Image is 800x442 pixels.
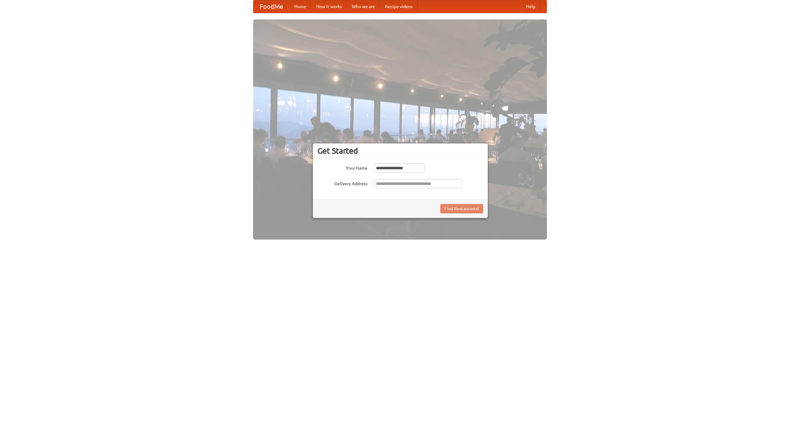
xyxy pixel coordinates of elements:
a: Help [521,0,540,13]
label: Delivery Address [317,179,367,187]
label: Your Name [317,163,367,171]
h3: Get Started [317,146,483,156]
a: FoodMe [253,0,289,13]
a: Home [289,0,311,13]
button: Find Restaurants! [440,204,483,213]
a: Recipe videos [380,0,417,13]
a: Who we are [347,0,380,13]
a: How it works [311,0,347,13]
